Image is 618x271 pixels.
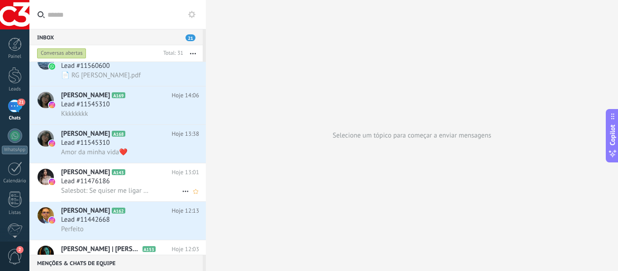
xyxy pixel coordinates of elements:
[183,45,203,62] button: Mais
[112,131,125,137] span: A168
[2,115,28,121] div: Chats
[61,215,110,224] span: Lead #11442668
[2,178,28,184] div: Calendário
[17,99,25,106] span: 21
[49,140,55,147] img: icon
[61,225,84,233] span: Perfeito
[608,124,617,145] span: Copilot
[61,206,110,215] span: [PERSON_NAME]
[112,92,125,98] span: A169
[160,49,183,58] div: Total: 31
[37,48,86,59] div: Conversas abertas
[49,179,55,185] img: icon
[61,138,110,147] span: Lead #11545310
[172,129,199,138] span: Hoje 13:38
[172,168,199,177] span: Hoje 13:01
[49,63,55,70] img: icon
[185,34,195,41] span: 21
[49,102,55,108] img: icon
[61,129,110,138] span: [PERSON_NAME]
[172,206,199,215] span: Hoje 12:13
[29,125,206,163] a: avataricon[PERSON_NAME]A168Hoje 13:38Lead #11545310Amor da minha vida❤️
[29,202,206,240] a: avataricon[PERSON_NAME]A162Hoje 12:13Lead #11442668Perfeito
[61,62,110,71] span: Lead #11560600
[29,86,206,124] a: avataricon[PERSON_NAME]A169Hoje 14:06Lead #11545310Kkkkkkkk
[61,245,141,254] span: [PERSON_NAME] | [PERSON_NAME]
[61,109,88,118] span: Kkkkkkkk
[61,168,110,177] span: [PERSON_NAME]
[2,210,28,216] div: Listas
[172,91,199,100] span: Hoje 14:06
[61,148,128,157] span: Amor da minha vida❤️
[61,100,110,109] span: Lead #11545310
[29,29,203,45] div: Inbox
[2,54,28,60] div: Painel
[112,169,125,175] span: A143
[172,245,199,254] span: Hoje 12:03
[29,255,203,271] div: Menções & Chats de equipe
[61,91,110,100] span: [PERSON_NAME]
[2,86,28,92] div: Leads
[29,163,206,201] a: avataricon[PERSON_NAME]A143Hoje 13:01Lead #11476186Salesbot: Se quiser me ligar te explico isso
[49,217,55,223] img: icon
[29,48,206,86] a: avatariconLead #11560600📄 RG [PERSON_NAME].pdf
[61,186,149,195] span: Salesbot: Se quiser me ligar te explico isso
[112,208,125,214] span: A162
[61,71,141,80] span: 📄 RG [PERSON_NAME].pdf
[61,177,110,186] span: Lead #11476186
[2,146,28,154] div: WhatsApp
[61,254,110,263] span: Lead #11431394
[143,246,156,252] span: A153
[16,246,24,253] span: 2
